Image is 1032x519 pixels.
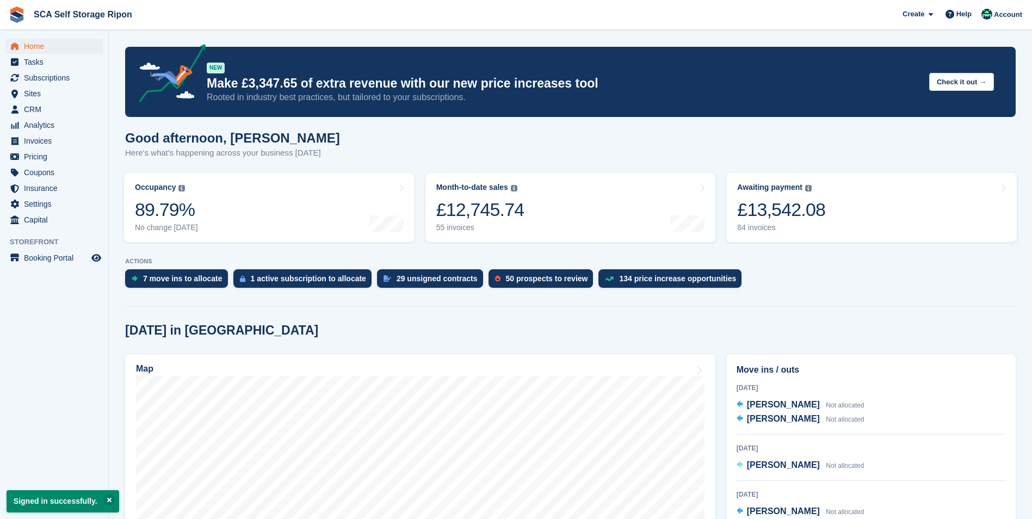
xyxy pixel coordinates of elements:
[178,185,185,191] img: icon-info-grey-7440780725fd019a000dd9b08b2336e03edf1995a4989e88bcd33f0948082b44.svg
[511,185,517,191] img: icon-info-grey-7440780725fd019a000dd9b08b2336e03edf1995a4989e88bcd33f0948082b44.svg
[130,44,206,106] img: price-adjustments-announcement-icon-8257ccfd72463d97f412b2fc003d46551f7dbcb40ab6d574587a9cd5c0d94...
[135,223,198,232] div: No change [DATE]
[24,39,89,54] span: Home
[737,383,1005,393] div: [DATE]
[619,274,736,283] div: 134 price increase opportunities
[737,398,864,412] a: [PERSON_NAME] Not allocated
[994,9,1022,20] span: Account
[125,131,340,145] h1: Good afternoon, [PERSON_NAME]
[24,86,89,101] span: Sites
[5,149,103,164] a: menu
[737,412,864,427] a: [PERSON_NAME] Not allocated
[135,199,198,221] div: 89.79%
[24,181,89,196] span: Insurance
[5,70,103,85] a: menu
[737,490,1005,499] div: [DATE]
[425,173,716,242] a: Month-to-date sales £12,745.74 55 invoices
[377,269,489,293] a: 29 unsigned contracts
[737,183,802,192] div: Awaiting payment
[747,400,820,409] span: [PERSON_NAME]
[240,275,245,282] img: active_subscription_to_allocate_icon-d502201f5373d7db506a760aba3b589e785aa758c864c3986d89f69b8ff3...
[397,274,478,283] div: 29 unsigned contracts
[737,459,864,473] a: [PERSON_NAME] Not allocated
[125,258,1016,265] p: ACTIONS
[737,363,1005,376] h2: Move ins / outs
[805,185,812,191] img: icon-info-grey-7440780725fd019a000dd9b08b2336e03edf1995a4989e88bcd33f0948082b44.svg
[9,7,25,23] img: stora-icon-8386f47178a22dfd0bd8f6a31ec36ba5ce8667c1dd55bd0f319d3a0aa187defe.svg
[207,76,920,91] p: Make £3,347.65 of extra revenue with our new price increases tool
[436,199,524,221] div: £12,745.74
[124,173,415,242] a: Occupancy 89.79% No change [DATE]
[5,250,103,265] a: menu
[7,490,119,512] p: Signed in successfully.
[929,73,994,91] button: Check it out →
[826,416,864,423] span: Not allocated
[506,274,588,283] div: 50 prospects to review
[5,118,103,133] a: menu
[233,269,377,293] a: 1 active subscription to allocate
[737,505,864,519] a: [PERSON_NAME] Not allocated
[5,165,103,180] a: menu
[598,269,747,293] a: 134 price increase opportunities
[125,269,233,293] a: 7 move ins to allocate
[5,102,103,117] a: menu
[5,181,103,196] a: menu
[24,54,89,70] span: Tasks
[143,274,223,283] div: 7 move ins to allocate
[747,414,820,423] span: [PERSON_NAME]
[495,275,500,282] img: prospect-51fa495bee0391a8d652442698ab0144808aea92771e9ea1ae160a38d050c398.svg
[24,118,89,133] span: Analytics
[737,199,825,221] div: £13,542.08
[747,460,820,469] span: [PERSON_NAME]
[489,269,599,293] a: 50 prospects to review
[24,70,89,85] span: Subscriptions
[605,276,614,281] img: price_increase_opportunities-93ffe204e8149a01c8c9dc8f82e8f89637d9d84a8eef4429ea346261dce0b2c0.svg
[251,274,366,283] div: 1 active subscription to allocate
[436,183,508,192] div: Month-to-date sales
[826,401,864,409] span: Not allocated
[24,196,89,212] span: Settings
[5,133,103,149] a: menu
[24,133,89,149] span: Invoices
[29,5,137,23] a: SCA Self Storage Ripon
[207,63,225,73] div: NEW
[5,196,103,212] a: menu
[10,237,108,248] span: Storefront
[737,223,825,232] div: 84 invoices
[125,147,340,159] p: Here's what's happening across your business [DATE]
[136,364,153,374] h2: Map
[5,39,103,54] a: menu
[981,9,992,20] img: Thomas Webb
[5,212,103,227] a: menu
[737,443,1005,453] div: [DATE]
[726,173,1017,242] a: Awaiting payment £13,542.08 84 invoices
[5,86,103,101] a: menu
[90,251,103,264] a: Preview store
[5,54,103,70] a: menu
[24,165,89,180] span: Coupons
[24,250,89,265] span: Booking Portal
[436,223,524,232] div: 55 invoices
[24,102,89,117] span: CRM
[125,323,318,338] h2: [DATE] in [GEOGRAPHIC_DATA]
[903,9,924,20] span: Create
[826,508,864,516] span: Not allocated
[384,275,391,282] img: contract_signature_icon-13c848040528278c33f63329250d36e43548de30e8caae1d1a13099fd9432cc5.svg
[956,9,972,20] span: Help
[207,91,920,103] p: Rooted in industry best practices, but tailored to your subscriptions.
[135,183,176,192] div: Occupancy
[24,149,89,164] span: Pricing
[826,462,864,469] span: Not allocated
[132,275,138,282] img: move_ins_to_allocate_icon-fdf77a2bb77ea45bf5b3d319d69a93e2d87916cf1d5bf7949dd705db3b84f3ca.svg
[747,506,820,516] span: [PERSON_NAME]
[24,212,89,227] span: Capital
